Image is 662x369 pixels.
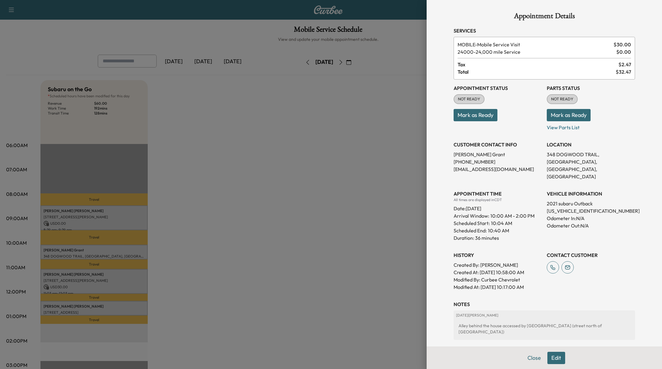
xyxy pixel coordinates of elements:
[454,301,635,308] h3: NOTES
[454,212,542,219] p: Arrival Window:
[454,227,487,234] p: Scheduled End:
[456,320,633,337] div: Alley behind the house accessed by [GEOGRAPHIC_DATA] (street north of [GEOGRAPHIC_DATA])
[488,227,509,234] p: 10:40 AM
[616,68,631,76] span: $ 32.47
[491,219,512,227] p: 10:04 AM
[454,190,542,197] h3: APPOINTMENT TIME
[547,141,635,148] h3: LOCATION
[454,12,635,22] h1: Appointment Details
[454,251,542,259] h3: History
[547,121,635,131] p: View Parts List
[454,202,542,212] div: Date: [DATE]
[454,151,542,158] p: [PERSON_NAME] Grant
[616,48,631,56] span: $ 0.00
[454,261,542,269] p: Created By : [PERSON_NAME]
[454,197,542,202] div: All times are displayed in CDT
[458,68,616,76] span: Total
[547,190,635,197] h3: VEHICLE INFORMATION
[618,61,631,68] span: $ 2.47
[454,96,484,102] span: NOT READY
[458,41,611,48] span: Mobile Service Visit
[454,269,542,276] p: Created At : [DATE] 10:58:00 AM
[458,61,618,68] span: Tax
[547,222,635,229] p: Odometer Out: N/A
[547,84,635,92] h3: Parts Status
[458,48,614,56] span: 24,000 mile Service
[454,84,542,92] h3: Appointment Status
[490,212,535,219] span: 10:00 AM - 2:00 PM
[547,200,635,207] p: 2021 subaru Outback
[454,283,542,291] p: Modified At : [DATE] 10:17:00 AM
[547,96,577,102] span: NOT READY
[454,219,490,227] p: Scheduled Start:
[454,27,635,34] h3: Services
[454,158,542,165] p: [PHONE_NUMBER]
[547,215,635,222] p: Odometer In: N/A
[456,313,633,318] p: [DATE] | [PERSON_NAME]
[547,109,591,121] button: Mark as Ready
[614,41,631,48] span: $ 30.00
[547,151,635,180] p: 348 DOGWOOD TRAIL, [GEOGRAPHIC_DATA], [GEOGRAPHIC_DATA], [GEOGRAPHIC_DATA]
[547,352,565,364] button: Edit
[523,352,545,364] button: Close
[547,207,635,215] p: [US_VEHICLE_IDENTIFICATION_NUMBER]
[454,234,542,242] p: Duration: 36 minutes
[454,165,542,173] p: [EMAIL_ADDRESS][DOMAIN_NAME]
[454,109,497,121] button: Mark as Ready
[454,141,542,148] h3: CUSTOMER CONTACT INFO
[547,251,635,259] h3: CONTACT CUSTOMER
[454,276,542,283] p: Modified By : Curbee Chevrolet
